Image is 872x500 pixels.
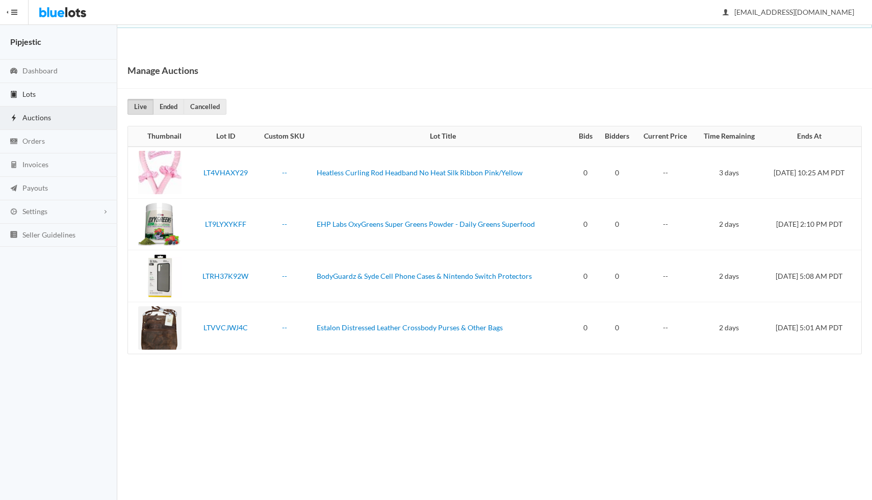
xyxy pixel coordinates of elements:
a: -- [282,220,287,228]
td: [DATE] 10:25 AM PDT [763,147,861,199]
th: Lot ID [194,126,257,147]
span: Dashboard [22,66,58,75]
span: Payouts [22,183,48,192]
td: 2 days [695,198,763,250]
span: Lots [22,90,36,98]
td: 3 days [695,147,763,199]
td: -- [636,198,695,250]
th: Current Price [636,126,695,147]
td: [DATE] 5:08 AM PDT [763,250,861,302]
span: Invoices [22,160,48,169]
h1: Manage Auctions [127,63,198,78]
a: Live [127,99,153,115]
ion-icon: flash [9,114,19,123]
ion-icon: person [721,8,731,18]
th: Ends At [763,126,861,147]
td: 0 [598,302,636,354]
a: LTRH37K92W [202,272,248,280]
td: 2 days [695,302,763,354]
a: Ended [153,99,184,115]
td: -- [636,147,695,199]
span: Orders [22,137,45,145]
th: Time Remaining [695,126,763,147]
th: Custom SKU [257,126,312,147]
ion-icon: list box [9,230,19,240]
td: 0 [598,198,636,250]
a: Estalon Distressed Leather Crossbody Purses & Other Bags [317,323,503,332]
ion-icon: cash [9,137,19,147]
td: 0 [573,250,599,302]
ion-icon: cog [9,207,19,217]
td: 0 [598,147,636,199]
a: BodyGuardz & Syde Cell Phone Cases & Nintendo Switch Protectors [317,272,532,280]
th: Thumbnail [128,126,194,147]
a: LT9LYXYKFF [205,220,246,228]
a: Cancelled [184,99,226,115]
ion-icon: calculator [9,161,19,170]
span: Settings [22,207,47,216]
th: Bidders [598,126,636,147]
td: 0 [573,302,599,354]
strong: Pipjestic [10,37,41,46]
ion-icon: clipboard [9,90,19,100]
span: Seller Guidelines [22,230,75,239]
a: LT4VHAXY29 [203,168,248,177]
td: [DATE] 2:10 PM PDT [763,198,861,250]
th: Lot Title [313,126,573,147]
a: -- [282,272,287,280]
a: EHP Labs OxyGreens Super Greens Powder - Daily Greens Superfood [317,220,535,228]
td: [DATE] 5:01 AM PDT [763,302,861,354]
a: LTVVCJWJ4C [203,323,248,332]
td: 0 [598,250,636,302]
td: -- [636,250,695,302]
a: Heatless Curling Rod Headband No Heat Silk Ribbon Pink/Yellow [317,168,523,177]
a: -- [282,168,287,177]
span: Auctions [22,113,51,122]
td: 0 [573,198,599,250]
td: 0 [573,147,599,199]
th: Bids [573,126,599,147]
a: -- [282,323,287,332]
ion-icon: paper plane [9,184,19,194]
td: 2 days [695,250,763,302]
span: [EMAIL_ADDRESS][DOMAIN_NAME] [723,8,854,16]
td: -- [636,302,695,354]
ion-icon: speedometer [9,67,19,76]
